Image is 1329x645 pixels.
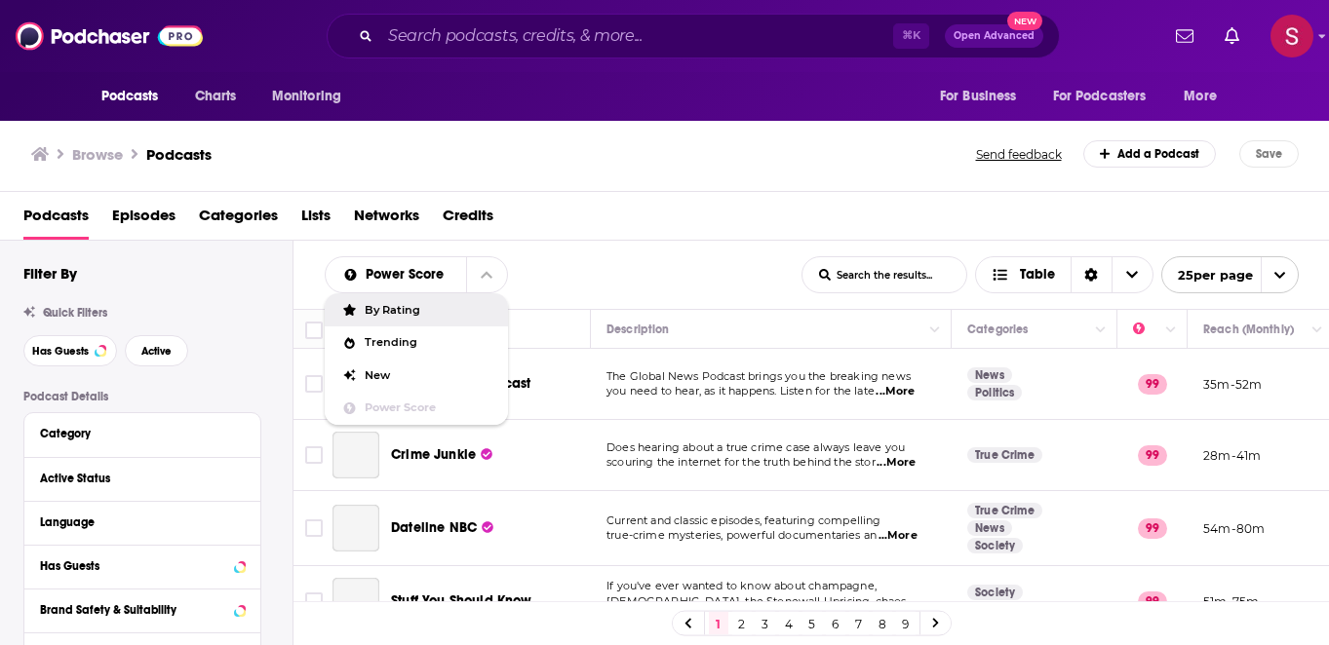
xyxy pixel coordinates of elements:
button: Choose View [975,256,1153,293]
button: Column Actions [1306,319,1329,342]
span: ...More [877,455,916,471]
span: Quick Filters [43,306,107,320]
a: True Crime [967,503,1042,518]
a: Categories [199,200,278,240]
a: Episodes [112,200,176,240]
button: open menu [258,78,367,115]
button: Has Guests [40,553,245,578]
div: Active Status [40,472,232,485]
a: News [967,367,1012,383]
a: Crime Junkie [332,432,379,478]
button: Column Actions [1089,319,1113,342]
button: Show profile menu [1270,15,1313,57]
p: 28m-41m [1203,447,1261,464]
span: Trending [365,337,492,348]
button: open menu [88,78,184,115]
span: New [365,370,492,381]
button: Language [40,510,245,534]
span: ...More [876,384,915,399]
p: 99 [1138,518,1167,538]
span: Podcasts [101,83,159,110]
p: 99 [1138,374,1167,394]
a: Crime Junkie [391,445,492,465]
span: Logged in as stephanie85546 [1270,15,1313,57]
span: Toggle select row [305,592,323,610]
button: Brand Safety & Suitability [40,597,245,622]
div: Categories [967,318,1028,341]
div: Language [40,515,232,529]
a: 6 [826,612,845,635]
span: Power Score [366,268,450,282]
a: 9 [896,612,916,635]
a: 8 [873,612,892,635]
p: 35m-52m [1203,376,1262,393]
span: For Podcasters [1053,83,1147,110]
div: Description [606,318,669,341]
a: 7 [849,612,869,635]
a: Politics [967,385,1022,400]
span: ...More [879,528,918,544]
a: 1 [709,612,728,635]
a: Society [967,538,1023,553]
a: Add a Podcast [1083,140,1217,168]
a: Lists [301,200,331,240]
span: Has Guests [32,346,89,357]
span: By Rating [365,305,492,316]
button: open menu [1161,256,1299,293]
div: Power Score [1133,318,1160,341]
a: News [967,520,1012,536]
span: Toggle select row [305,446,323,464]
span: 25 per page [1162,260,1253,290]
h1: Podcasts [146,145,212,164]
div: Category [40,427,232,440]
span: Charts [195,83,237,110]
span: New [1007,12,1042,30]
div: Brand Safety & Suitability [40,603,228,617]
span: scouring the internet for the truth behind the stor [606,455,876,469]
span: Active [141,346,172,357]
button: Active [125,335,188,366]
span: ⌘ K [893,23,929,49]
span: Crime Junkie [391,446,476,463]
p: Podcast Details [23,390,261,403]
a: Podcasts [23,200,89,240]
a: Stuff You Should Know [391,591,532,611]
button: close menu [466,257,507,292]
span: Table [1020,268,1055,282]
button: Active Status [40,466,245,490]
span: Monitoring [272,83,341,110]
input: Search podcasts, credits, & more... [380,20,893,52]
button: Category [40,421,245,445]
a: Charts [182,78,249,115]
h3: Browse [72,145,123,164]
span: For Business [940,83,1017,110]
a: 3 [756,612,775,635]
img: User Profile [1270,15,1313,57]
h2: Choose List sort [325,256,508,293]
button: Has Guests [23,335,117,366]
a: Show notifications dropdown [1217,19,1247,53]
a: Show notifications dropdown [1168,19,1201,53]
span: Power Score [365,402,492,413]
span: Does hearing about a true crime case always leave you [606,440,905,454]
h2: Filter By [23,264,77,283]
span: you need to hear, as it happens. Listen for the late [606,384,875,398]
a: Stuff You Should Know [332,578,379,625]
button: open menu [1040,78,1175,115]
p: 99 [1138,591,1167,611]
span: true-crime mysteries, powerful documentaries an [606,528,877,542]
span: Credits [443,200,493,240]
span: [DEMOGRAPHIC_DATA], the Stonewall Uprising, chaos theory, LS [606,594,906,624]
a: Dateline NBC [391,518,493,538]
img: Podchaser - Follow, Share and Rate Podcasts [16,18,203,55]
button: Save [1239,140,1299,168]
span: Networks [354,200,419,240]
span: More [1184,83,1217,110]
button: open menu [1170,78,1241,115]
